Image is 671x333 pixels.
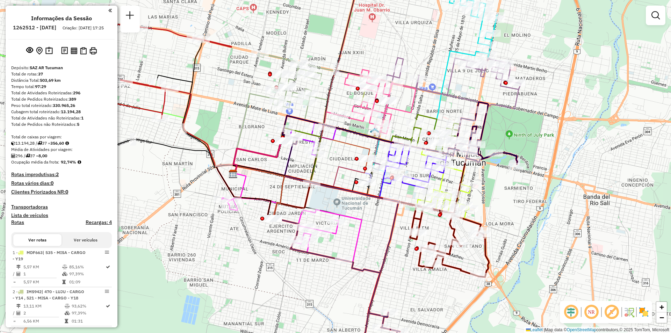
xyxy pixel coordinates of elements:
td: 97,39% [71,310,105,317]
td: 97,39% [69,270,105,277]
strong: 1 [81,115,84,121]
div: 13.194,28 / 37 = [11,140,112,146]
td: 1 [23,270,62,277]
a: Rotas [11,219,24,225]
div: Total de Atividades Roteirizadas: [11,90,112,96]
i: Total de Atividades [16,311,21,315]
span: Ocupação média da frota: [11,159,59,165]
td: 01:31 [71,318,105,325]
span: 2 - [13,289,84,301]
span: | 470 - LUJU - CARGO - Y14 , 521 - MISA - CARGO - Y18 [13,289,84,301]
strong: 2 [56,171,59,178]
img: Exibir/Ocultar setores [638,306,649,318]
button: Exibir sessão original [25,45,35,56]
i: Cubagem total roteirizado [11,141,15,145]
a: Nova sessão e pesquisa [123,8,137,24]
i: Total de Atividades [16,272,21,276]
strong: 356,60 [50,140,64,146]
button: Visualizar relatório de Roteirização [69,46,79,55]
i: Tempo total em rota [62,280,66,284]
td: 85,16% [69,263,105,270]
strong: 330.965,26 [53,103,75,108]
strong: 503,69 km [40,78,61,83]
span: Exibir rótulo [603,304,620,320]
i: Total de rotas [37,141,42,145]
td: 01:09 [69,278,105,285]
strong: 296 [73,90,80,95]
span: Ocultar NR [583,304,600,320]
button: Imprimir Rotas [88,46,98,56]
td: 93,62% [71,303,105,310]
button: Painel de Sugestão [44,45,54,56]
span: IMS942 [27,289,42,294]
a: Zoom in [656,302,667,312]
i: Rota otimizada [106,304,110,308]
i: Meta Caixas/viagem: 251,72 Diferença: 104,88 [65,141,69,145]
div: Distância Total: [11,77,112,84]
em: Opções [105,289,109,294]
td: = [13,278,16,285]
em: Opções [105,250,109,254]
div: Cubagem total roteirizado: [11,109,112,115]
i: Distância Total [16,304,21,308]
td: 2 [23,310,64,317]
i: % de utilização da cubagem [62,272,67,276]
span: | 535 - MISA - CARGO - Y19 [13,250,86,261]
em: Média calculada utilizando a maior ocupação (%Peso ou %Cubagem) de cada rota da sessão. Rotas cro... [78,160,81,164]
a: Zoom out [656,312,667,323]
h4: Lista de veículos [11,212,112,218]
strong: 92,74% [61,159,76,165]
h4: Recargas: 4 [86,219,112,225]
span: 1 - [13,250,86,261]
div: Total de caixas por viagem: [11,134,112,140]
button: Ver veículos [62,234,110,246]
img: UDC - Tucuman [370,128,379,137]
button: Centralizar mapa no depósito ou ponto de apoio [35,45,44,56]
a: Clique aqui para minimizar o painel [108,6,112,14]
strong: 37 [38,71,43,77]
i: % de utilização do peso [62,265,67,269]
span: | [544,327,545,332]
div: Total de rotas: [11,71,112,77]
span: − [659,313,664,322]
i: Distância Total [16,265,21,269]
strong: 0 [51,180,53,186]
div: Criação: [DATE] 17:25 [60,25,107,31]
div: Map data © contributors,© 2025 TomTom, Microsoft [524,327,671,333]
button: Ver rotas [13,234,62,246]
i: Rota otimizada [106,265,110,269]
td: 5,57 KM [23,263,62,270]
div: Total de Atividades não Roteirizadas: [11,115,112,121]
td: 6,56 KM [23,318,64,325]
strong: 8,00 [38,153,47,158]
strong: 389 [69,96,76,102]
i: % de utilização do peso [65,304,70,308]
h4: Informações da Sessão [31,15,92,22]
div: Tempo total: [11,84,112,90]
button: Visualizar Romaneio [79,46,88,56]
h4: Clientes Priorizados NR: [11,189,112,195]
i: % de utilização da cubagem [65,311,70,315]
a: Leaflet [526,327,543,332]
div: Atividade não roteirizada - JEREZ MARIA ROSA [275,137,293,144]
h6: 1262512 - [DATE] [13,24,56,31]
div: Peso total roteirizado: [11,102,112,109]
i: Total de rotas [26,154,30,158]
span: + [659,303,664,311]
button: Logs desbloquear sessão [60,45,69,56]
strong: 5 [77,122,79,127]
strong: 0 [65,189,68,195]
td: 5,57 KM [23,278,62,285]
strong: SAZ AR Tucuman [30,65,63,70]
a: Exibir filtros [649,8,663,22]
td: 13,11 KM [23,303,64,310]
strong: 97:29 [35,84,46,89]
a: OpenStreetMap [567,327,597,332]
td: = [13,318,16,325]
i: Total de Atividades [11,154,15,158]
div: Total de Pedidos Roteirizados: [11,96,112,102]
div: Total de Pedidos não Roteirizados: [11,121,112,128]
img: Fluxo de ruas [623,306,635,318]
strong: 13.194,28 [61,109,81,114]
